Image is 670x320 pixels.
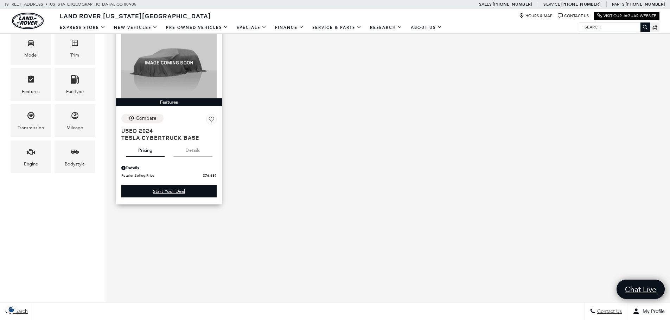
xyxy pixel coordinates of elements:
div: EngineEngine [11,141,51,173]
div: TrimTrim [55,32,95,64]
a: [STREET_ADDRESS] • [US_STATE][GEOGRAPHIC_DATA], CO 80905 [5,2,136,7]
a: Start Your Deal [121,185,217,197]
button: Save Vehicle [206,114,217,127]
a: EXPRESS STORE [56,21,110,34]
button: Open user profile menu [627,302,670,320]
div: undefined - Tesla Cybertruck Base [121,185,217,197]
span: Parts [612,2,625,7]
span: Used 2024 [121,127,211,134]
span: Features [27,73,35,88]
img: 2024 Tesla Cybertruck Base [121,27,217,98]
a: [PHONE_NUMBER] [626,1,665,7]
a: Visit Our Jaguar Website [597,13,656,19]
a: Specials [232,21,271,34]
a: Finance [271,21,308,34]
img: Land Rover [12,13,44,29]
a: Service & Parts [308,21,366,34]
div: ModelModel [11,32,51,64]
div: Fueltype [66,88,84,96]
span: Contact Us [595,308,622,314]
div: Trim [70,51,79,59]
span: My Profile [640,308,665,314]
span: Bodystyle [71,146,79,160]
a: Land Rover [US_STATE][GEOGRAPHIC_DATA] [56,12,215,20]
a: Retailer Selling Price $76,689 [121,173,217,178]
img: Opt-Out Icon [4,306,20,313]
div: Bodystyle [65,160,85,168]
input: Search [579,23,650,31]
a: land-rover [12,13,44,29]
span: Mileage [71,110,79,124]
span: Chat Live [621,285,660,294]
div: Compare [136,115,157,122]
a: About Us [407,21,446,34]
a: Used 2024Tesla Cybertruck Base [121,127,217,141]
a: Chat Live [617,280,665,299]
span: Service [543,2,560,7]
span: $76,689 [203,173,217,178]
button: pricing tab [126,141,165,157]
a: Pre-Owned Vehicles [162,21,232,34]
a: Contact Us [558,13,589,19]
span: Fueltype [71,73,79,88]
div: Engine [24,160,38,168]
button: details tab [173,141,212,157]
span: Model [27,37,35,51]
a: Research [366,21,407,34]
a: [PHONE_NUMBER] [561,1,600,7]
span: Retailer Selling Price [121,173,203,178]
span: Engine [27,146,35,160]
div: Pricing Details - Tesla Cybertruck Base [121,165,217,171]
a: Hours & Map [519,13,553,19]
div: Features [116,98,222,106]
span: Tesla Cybertruck Base [121,134,211,141]
div: Transmission [18,124,44,132]
div: TransmissionTransmission [11,104,51,137]
div: FueltypeFueltype [55,68,95,101]
div: Mileage [66,124,83,132]
section: Click to Open Cookie Consent Modal [4,306,20,313]
div: Model [24,51,38,59]
div: MileageMileage [55,104,95,137]
span: Transmission [27,110,35,124]
a: New Vehicles [110,21,162,34]
a: [PHONE_NUMBER] [493,1,532,7]
div: Features [22,88,40,96]
span: Land Rover [US_STATE][GEOGRAPHIC_DATA] [60,12,211,20]
div: FeaturesFeatures [11,68,51,101]
span: Trim [71,37,79,51]
span: Sales [479,2,492,7]
div: BodystyleBodystyle [55,141,95,173]
nav: Main Navigation [56,21,446,34]
button: Compare Vehicle [121,114,164,123]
